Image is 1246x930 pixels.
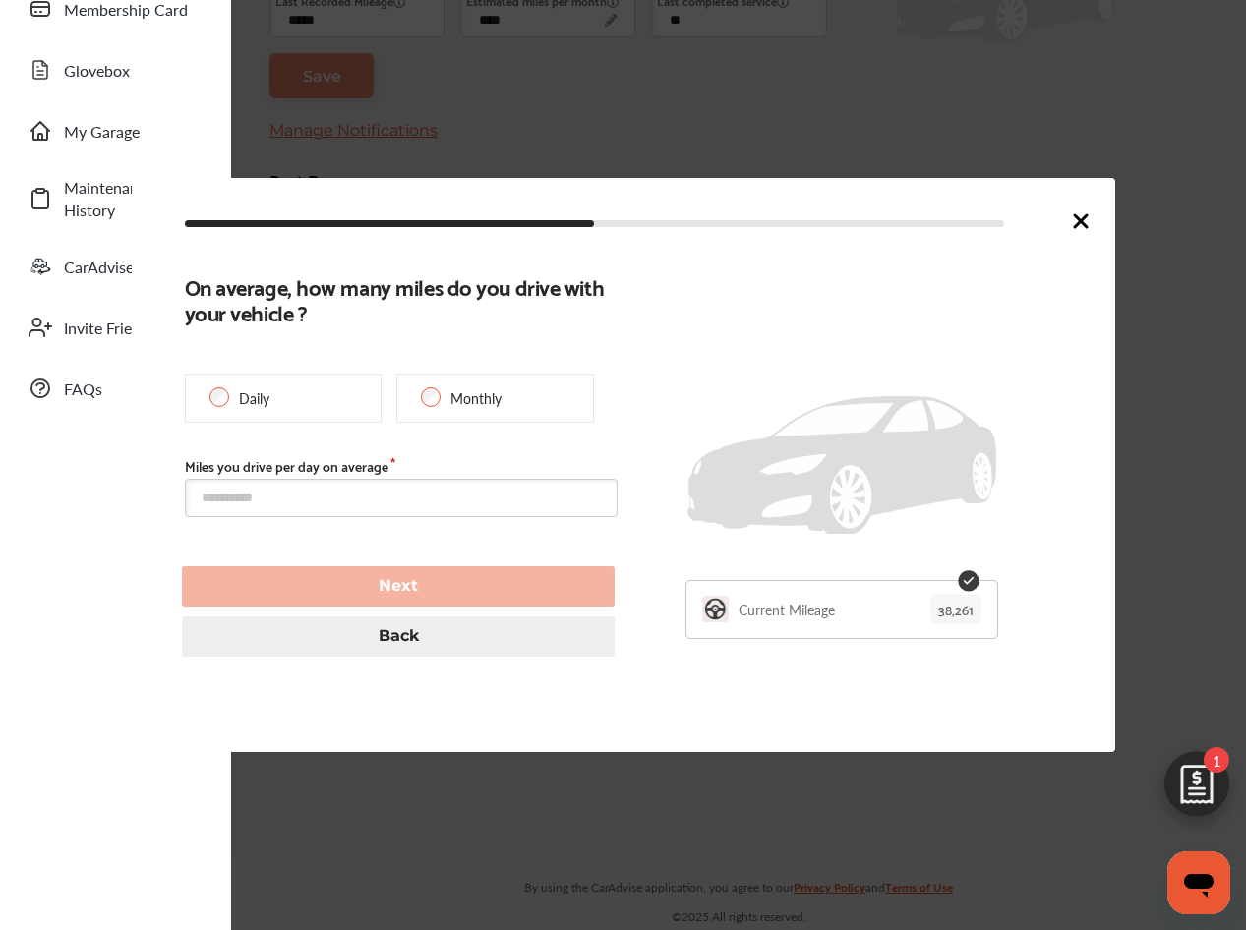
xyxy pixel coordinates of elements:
img: placeholder_car.fcab19be.svg [687,396,996,535]
span: Maintenance History [64,176,202,221]
b: On average, how many miles do you drive with your vehicle ? [185,273,605,324]
a: Invite Friends [18,302,211,353]
button: Back [182,616,615,657]
p: Daily [239,388,269,408]
p: Monthly [450,388,502,408]
a: My Garage [18,105,211,156]
span: 1 [1204,747,1229,773]
span: Glovebox [64,59,202,82]
p: Current Mileage [739,600,835,619]
span: CarAdvise 360 [64,256,202,278]
a: Maintenance History [18,166,211,231]
img: edit-cartIcon.11d11f9a.svg [1150,742,1244,837]
iframe: Button to launch messaging window [1167,851,1230,914]
label: Miles you drive per day on average [185,458,618,474]
span: FAQs [64,378,202,400]
p: 38,261 [930,594,981,624]
a: FAQs [18,363,211,414]
a: Glovebox [18,44,211,95]
a: CarAdvise 360 [18,241,211,292]
span: My Garage [64,120,202,143]
span: Invite Friends [64,317,202,339]
img: YLCD0sooAAAAASUVORK5CYII= [702,596,729,622]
